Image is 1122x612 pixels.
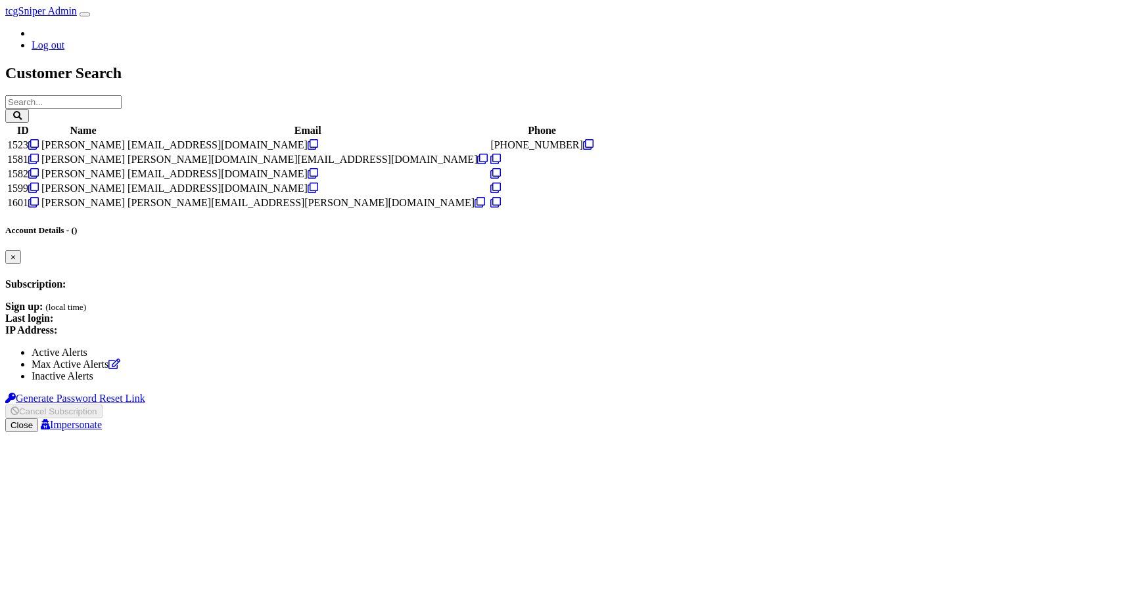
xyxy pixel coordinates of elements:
[490,124,594,137] th: Phone
[7,196,39,209] td: 1601
[5,64,1117,82] h2: Customer Search
[5,5,77,16] a: tcgSniper Admin
[127,196,488,209] td: [PERSON_NAME][EMAIL_ADDRESS][PERSON_NAME][DOMAIN_NAME]
[32,39,64,51] a: Log out
[41,182,126,195] td: [PERSON_NAME]
[41,124,126,137] th: Name
[5,393,145,404] a: Generate Password Reset Link
[5,95,122,109] input: Search...
[5,250,21,264] button: Close
[127,182,488,195] td: [EMAIL_ADDRESS][DOMAIN_NAME]
[32,370,1117,382] li: Inactive Alerts
[7,139,39,152] td: 1523
[7,124,39,137] th: ID
[127,167,488,181] td: [EMAIL_ADDRESS][DOMAIN_NAME]
[32,359,1117,370] li: Max Active Alerts
[41,167,126,181] td: [PERSON_NAME]
[32,347,1117,359] li: Active Alerts
[5,324,57,336] strong: IP Address:
[7,153,39,166] td: 1581
[7,167,39,181] td: 1582
[41,153,126,166] td: [PERSON_NAME]
[127,139,488,152] td: [EMAIL_ADDRESS][DOMAIN_NAME]
[490,139,594,152] td: [PHONE_NUMBER]
[5,313,53,324] strong: Last login:
[5,418,38,432] button: Close
[5,301,43,312] strong: Sign up:
[45,302,86,312] small: (local time)
[5,404,103,418] button: Cancel Subscription
[5,278,66,290] strong: Subscription:
[41,419,102,430] a: Impersonate
[41,139,126,152] td: [PERSON_NAME]
[127,124,488,137] th: Email
[127,153,488,166] td: [PERSON_NAME][DOMAIN_NAME][EMAIL_ADDRESS][DOMAIN_NAME]
[7,182,39,195] td: 1599
[5,225,1117,236] h5: Account Details - ()
[11,252,16,262] span: ×
[41,196,126,209] td: [PERSON_NAME]
[80,12,90,16] button: Toggle navigation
